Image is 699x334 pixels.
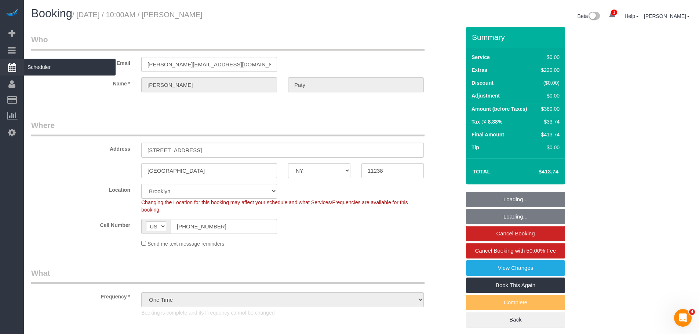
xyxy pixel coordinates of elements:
span: Cancel Booking with 50.00% Fee [475,247,556,254]
label: Name * [26,77,136,87]
label: Tax @ 8.88% [472,118,502,125]
label: Adjustment [472,92,500,99]
span: Changing the Location for this booking may affect your schedule and what Services/Frequencies are... [141,199,408,213]
div: $33.74 [538,118,560,125]
label: Location [26,184,136,194]
small: / [DATE] / 10:00AM / [PERSON_NAME] [72,11,202,19]
a: Book This Again [466,278,565,293]
div: $0.00 [538,144,560,151]
div: $413.74 [538,131,560,138]
label: Extras [472,66,487,74]
legend: What [31,268,425,284]
input: Email [141,57,277,72]
img: New interface [588,12,600,21]
span: Scheduler [24,59,116,76]
label: Amount (before Taxes) [472,105,527,113]
div: ($0.00) [538,79,560,87]
input: City [141,163,277,178]
span: Send me text message reminders [148,241,224,247]
a: 1 [605,7,619,23]
iframe: Intercom live chat [674,309,692,327]
a: Back [466,312,565,327]
label: Discount [472,79,494,87]
img: Automaid Logo [4,7,19,18]
label: Service [472,54,490,61]
h4: $413.74 [517,169,558,175]
input: Last Name [288,77,424,92]
input: Cell Number [171,219,277,234]
input: Zip Code [361,163,424,178]
label: Cell Number [26,219,136,229]
label: Address [26,143,136,153]
div: $0.00 [538,92,560,99]
div: $220.00 [538,66,560,74]
a: View Changes [466,260,565,276]
label: Tip [472,144,479,151]
label: Frequency * [26,290,136,300]
strong: Total [473,168,491,175]
a: Cancel Booking [466,226,565,241]
div: $0.00 [538,54,560,61]
h3: Summary [472,33,561,41]
p: Booking is complete and its Frequency cannot be changed [141,309,424,316]
a: Beta [578,13,600,19]
input: First Name [141,77,277,92]
span: Booking [31,7,72,20]
label: Email [26,57,136,67]
label: Final Amount [472,131,504,138]
legend: Who [31,34,425,51]
a: Help [625,13,639,19]
a: [PERSON_NAME] [644,13,690,19]
div: $380.00 [538,105,560,113]
span: 1 [611,10,617,15]
legend: Where [31,120,425,136]
span: 4 [689,309,695,315]
a: Cancel Booking with 50.00% Fee [466,243,565,258]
